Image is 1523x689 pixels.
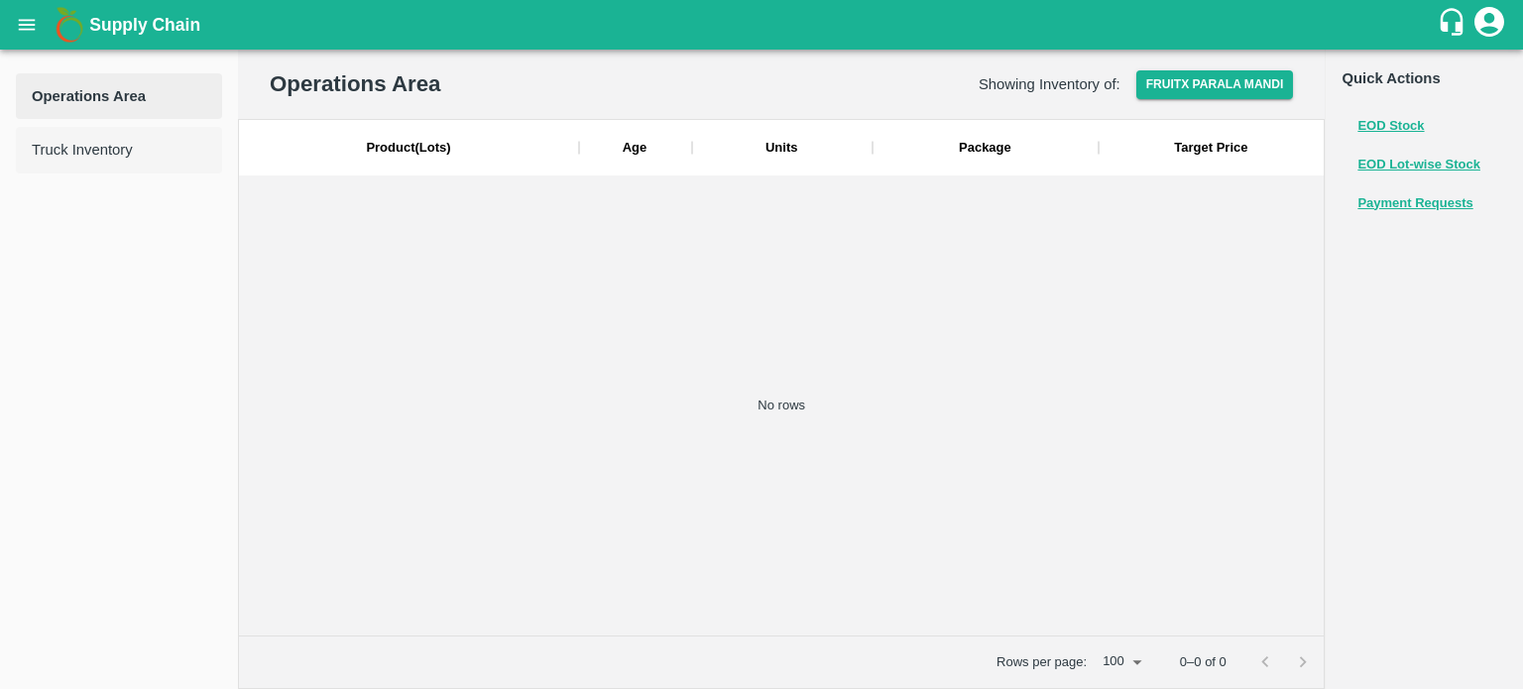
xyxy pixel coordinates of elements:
button: Select DC [1136,70,1294,99]
img: logo [50,5,89,45]
div: Package [959,139,1011,158]
div: Kgs [765,139,798,158]
span: Operations Area [32,85,206,107]
div: Product(Lots) [366,139,450,158]
div: customer-support [1437,7,1471,43]
b: Supply Chain [89,15,200,35]
p: Rows per page: [996,653,1087,672]
div: Age [578,120,691,175]
button: Payment Requests [1357,192,1472,215]
div: Target Price [1174,139,1247,158]
div: 100 [1095,648,1148,676]
div: Package [872,120,1098,175]
span: Truck Inventory [32,139,206,161]
div: Target Price [1098,120,1324,175]
div: Product(Lots) [239,120,578,175]
div: Days [623,139,647,158]
button: open drawer [4,2,50,48]
a: Supply Chain [89,11,1437,39]
div: Units [691,120,872,175]
h2: Operations Area [270,67,440,100]
h6: Quick Actions [1342,65,1507,91]
h6: Showing Inventory of: [979,71,1120,97]
button: EOD Stock [1357,115,1424,138]
p: 0–0 of 0 [1180,653,1227,672]
div: No rows [239,175,1324,635]
div: account of current user [1471,4,1507,46]
button: EOD Lot-wise Stock [1357,154,1480,176]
